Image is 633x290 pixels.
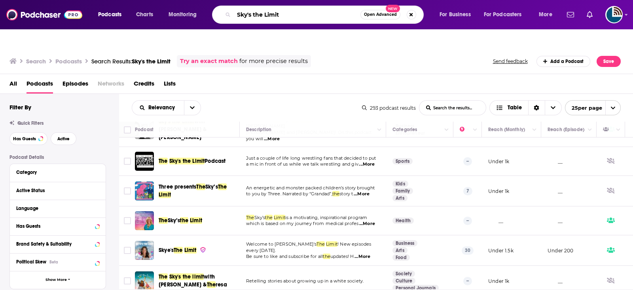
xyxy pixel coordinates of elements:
[135,241,154,260] a: Skye's The Limit
[354,254,370,260] span: ...More
[354,191,370,197] span: ...More
[124,277,131,284] span: Toggle select row
[491,58,530,65] button: Send feedback
[392,247,407,254] a: Arts
[159,183,196,190] span: Three presents
[264,136,280,142] span: ...More
[484,9,522,20] span: For Podcasters
[605,6,623,23] img: User Profile
[45,278,67,282] span: Show More
[205,183,218,190] span: Sky’s
[132,105,184,111] button: open menu
[488,247,514,254] p: Under 1.5k
[93,8,132,21] button: open menu
[163,8,207,21] button: open menu
[196,183,205,190] span: The
[184,247,197,254] span: Limit
[528,101,545,115] div: Sort Direction
[392,125,417,134] div: Categories
[159,273,168,280] span: The
[246,221,358,226] span: which is based on my journey from medical profes
[274,215,285,220] span: Limit
[190,217,202,224] span: Limit
[530,125,539,135] button: Column Actions
[57,137,70,141] span: Active
[9,77,17,93] a: All
[539,9,552,20] span: More
[159,157,226,165] a: TheSky's the LimitPodcast
[479,8,533,21] button: open menu
[159,183,237,199] a: Three presentsTheSky’sTheLimit
[605,6,623,23] button: Show profile menu
[463,217,472,225] p: --
[234,8,360,21] input: Search podcasts, credits, & more...
[386,5,400,12] span: New
[362,105,416,111] div: 293 podcast results
[246,161,358,167] span: a mic in front of us while we talk wrestling and giv
[489,100,562,115] h2: Choose View
[463,277,472,285] p: --
[6,7,82,22] img: Podchaser - Follow, Share and Rate Podcasts
[246,241,371,253] span: ! New episodes every [DATE].
[148,105,178,111] span: Relevancy
[164,77,176,93] span: Lists
[265,215,273,220] span: the
[614,125,623,135] button: Column Actions
[488,158,509,165] p: Under 1k
[533,8,562,21] button: open menu
[330,254,354,259] span: updates! H
[508,105,522,111] span: Table
[17,120,44,126] span: Quick Filters
[246,191,332,197] span: to you by Three. Narrated by “Grandad”,
[246,130,371,141] span: [PERSON_NAME] and [PERSON_NAME]! On this podcast you will
[548,278,563,284] p: __
[488,125,525,134] div: Reach (Monthly)
[470,125,480,135] button: Column Actions
[9,132,47,145] button: Has Guests
[246,278,364,284] span: Retelling stories about growing up in a white society.
[98,9,121,20] span: Podcasts
[392,271,415,277] a: Society
[605,6,623,23] span: Logged in as tdunyak
[488,217,503,224] p: __
[49,259,58,265] div: Beta
[16,239,99,249] button: Brand Safety & Suitability
[246,155,376,161] span: Just a couple of life long wrestling fans that decided to put
[359,221,375,227] span: ...More
[135,211,154,230] img: The Sky’s the Limit
[55,57,82,65] h3: Podcasts
[159,273,237,289] a: TheSky's the limitwith [PERSON_NAME] &Theresa
[359,161,375,168] span: ...More
[246,254,323,259] span: Be sure to like and subscribe for all
[246,215,254,220] span: The
[584,8,596,21] a: Show notifications dropdown
[339,191,353,197] span: story t
[434,8,481,21] button: open menu
[174,247,183,254] span: The
[9,103,31,111] h2: Filter By
[565,100,621,115] button: open menu
[564,8,577,21] a: Show notifications dropdown
[136,9,153,20] span: Charts
[285,215,368,220] span: is a motivating, inspirational program
[16,203,99,213] button: Language
[134,77,154,93] a: Credits
[597,56,621,67] button: Save
[332,191,340,197] span: the
[585,125,595,135] button: Column Actions
[16,221,99,231] button: Has Guests
[392,188,413,194] a: Family
[131,8,158,21] a: Charts
[16,257,99,267] button: Political SkewBeta
[548,247,574,254] p: Under 200
[603,125,614,134] div: Has Guests
[218,183,227,190] span: The
[63,77,88,93] span: Episodes
[132,57,171,65] span: Sky's the Limit
[159,247,174,254] span: Skye's
[159,191,171,198] span: Limit
[207,281,216,288] span: The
